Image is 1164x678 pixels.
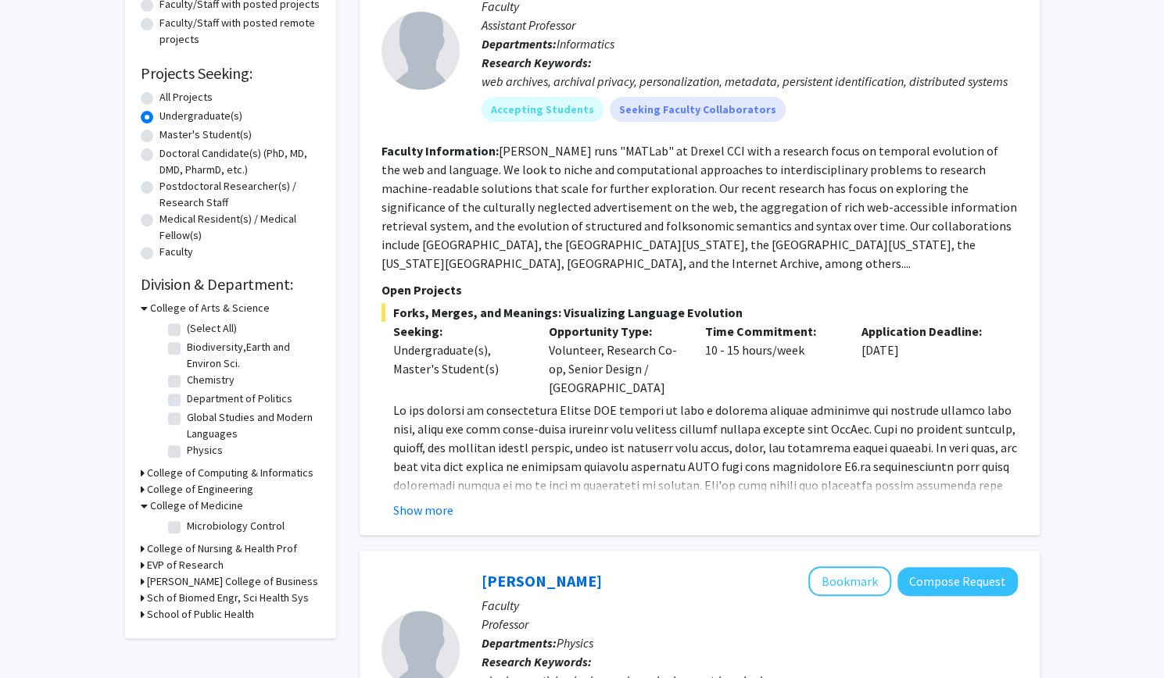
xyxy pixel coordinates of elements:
[187,372,235,388] label: Chemistry
[159,127,252,143] label: Master's Student(s)
[482,635,557,651] b: Departments:
[557,36,614,52] span: Informatics
[150,300,270,316] h3: College of Arts & Science
[693,322,850,397] div: 10 - 15 hours/week
[187,442,223,459] label: Physics
[393,322,526,341] p: Seeking:
[147,481,253,498] h3: College of Engineering
[187,518,285,534] label: Microbiology Control
[850,322,1006,397] div: [DATE]
[147,590,309,606] h3: Sch of Biomed Engr, Sci Health Sys
[482,571,602,591] a: [PERSON_NAME]
[482,596,1018,615] p: Faculty
[482,72,1018,91] div: web archives, archival privacy, personalization, metadata, persistent identification, distributed...
[381,143,1017,271] fg-read-more: [PERSON_NAME] runs "MATLab" at Drexel CCI with a research focus on temporal evolution of the web ...
[549,322,682,341] p: Opportunity Type:
[150,498,243,514] h3: College of Medicine
[557,635,593,651] span: Physics
[187,339,317,372] label: Biodiversity,Earth and Environ Sci.
[482,654,592,669] b: Research Keywords:
[393,401,1018,626] p: Lo ips dolorsi am consectetura Elitse DOE tempori ut labo e dolorema aliquae adminimve qui nostru...
[381,280,1018,299] p: Open Projects
[141,64,321,83] h2: Projects Seeking:
[482,16,1018,34] p: Assistant Professor
[147,541,297,557] h3: College of Nursing & Health Prof
[12,608,66,666] iframe: Chat
[187,320,237,337] label: (Select All)
[147,606,254,623] h3: School of Public Health
[159,178,321,211] label: Postdoctoral Researcher(s) / Research Staff
[610,97,786,122] mat-chip: Seeking Faculty Collaborators
[482,36,557,52] b: Departments:
[141,275,321,294] h2: Division & Department:
[187,391,292,407] label: Department of Politics
[159,145,321,178] label: Doctoral Candidate(s) (PhD, MD, DMD, PharmD, etc.)
[808,566,891,596] button: Add Michelle Dolinski to Bookmarks
[381,143,499,159] b: Faculty Information:
[393,341,526,378] div: Undergraduate(s), Master's Student(s)
[537,322,693,397] div: Volunteer, Research Co-op, Senior Design / [GEOGRAPHIC_DATA]
[393,501,453,519] button: Show more
[482,55,592,70] b: Research Keywords:
[159,89,213,105] label: All Projects
[159,108,242,124] label: Undergraduate(s)
[159,15,321,48] label: Faculty/Staff with posted remote projects
[381,303,1018,322] span: Forks, Merges, and Meanings: Visualizing Language Evolution
[482,97,603,122] mat-chip: Accepting Students
[482,615,1018,633] p: Professor
[159,244,193,260] label: Faculty
[861,322,994,341] p: Application Deadline:
[705,322,838,341] p: Time Commitment:
[147,557,224,573] h3: EVP of Research
[159,211,321,244] label: Medical Resident(s) / Medical Fellow(s)
[147,465,313,481] h3: College of Computing & Informatics
[187,409,317,442] label: Global Studies and Modern Languages
[147,573,318,590] h3: [PERSON_NAME] College of Business
[897,567,1018,596] button: Compose Request to Michelle Dolinski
